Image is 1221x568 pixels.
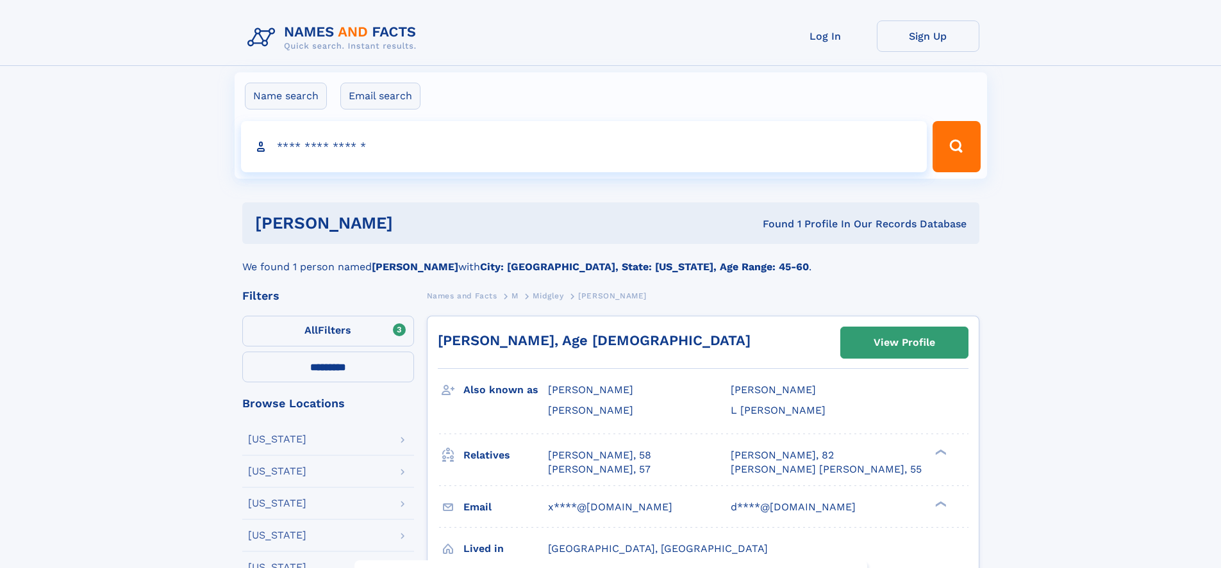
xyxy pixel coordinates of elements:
[248,434,306,444] div: [US_STATE]
[874,328,935,357] div: View Profile
[463,379,548,401] h3: Also known as
[427,288,497,304] a: Names and Facts
[242,244,979,275] div: We found 1 person named with .
[242,20,427,55] img: Logo Names and Facts
[480,261,809,273] b: City: [GEOGRAPHIC_DATA], State: [US_STATE], Age Range: 45-60
[548,462,651,476] a: [PERSON_NAME], 57
[548,542,768,555] span: [GEOGRAPHIC_DATA], [GEOGRAPHIC_DATA]
[548,448,651,462] a: [PERSON_NAME], 58
[932,499,947,508] div: ❯
[241,121,927,172] input: search input
[548,404,633,416] span: [PERSON_NAME]
[577,217,967,231] div: Found 1 Profile In Our Records Database
[731,384,816,396] span: [PERSON_NAME]
[245,83,327,110] label: Name search
[932,448,947,456] div: ❯
[463,496,548,518] h3: Email
[242,316,414,346] label: Filters
[248,530,306,540] div: [US_STATE]
[248,498,306,508] div: [US_STATE]
[242,290,414,302] div: Filters
[511,288,519,304] a: M
[548,384,633,396] span: [PERSON_NAME]
[731,448,834,462] a: [PERSON_NAME], 82
[255,215,578,231] h1: [PERSON_NAME]
[242,398,414,409] div: Browse Locations
[841,327,968,358] a: View Profile
[533,288,563,304] a: Midgley
[304,324,318,336] span: All
[248,466,306,476] div: [US_STATE]
[463,538,548,560] h3: Lived in
[511,291,519,300] span: M
[438,332,751,348] a: [PERSON_NAME], Age [DEMOGRAPHIC_DATA]
[372,261,458,273] b: [PERSON_NAME]
[774,20,877,52] a: Log In
[877,20,979,52] a: Sign Up
[578,291,647,300] span: [PERSON_NAME]
[731,404,826,416] span: L [PERSON_NAME]
[340,83,420,110] label: Email search
[933,121,980,172] button: Search Button
[463,444,548,466] h3: Relatives
[731,462,922,476] a: [PERSON_NAME] [PERSON_NAME], 55
[533,291,563,300] span: Midgley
